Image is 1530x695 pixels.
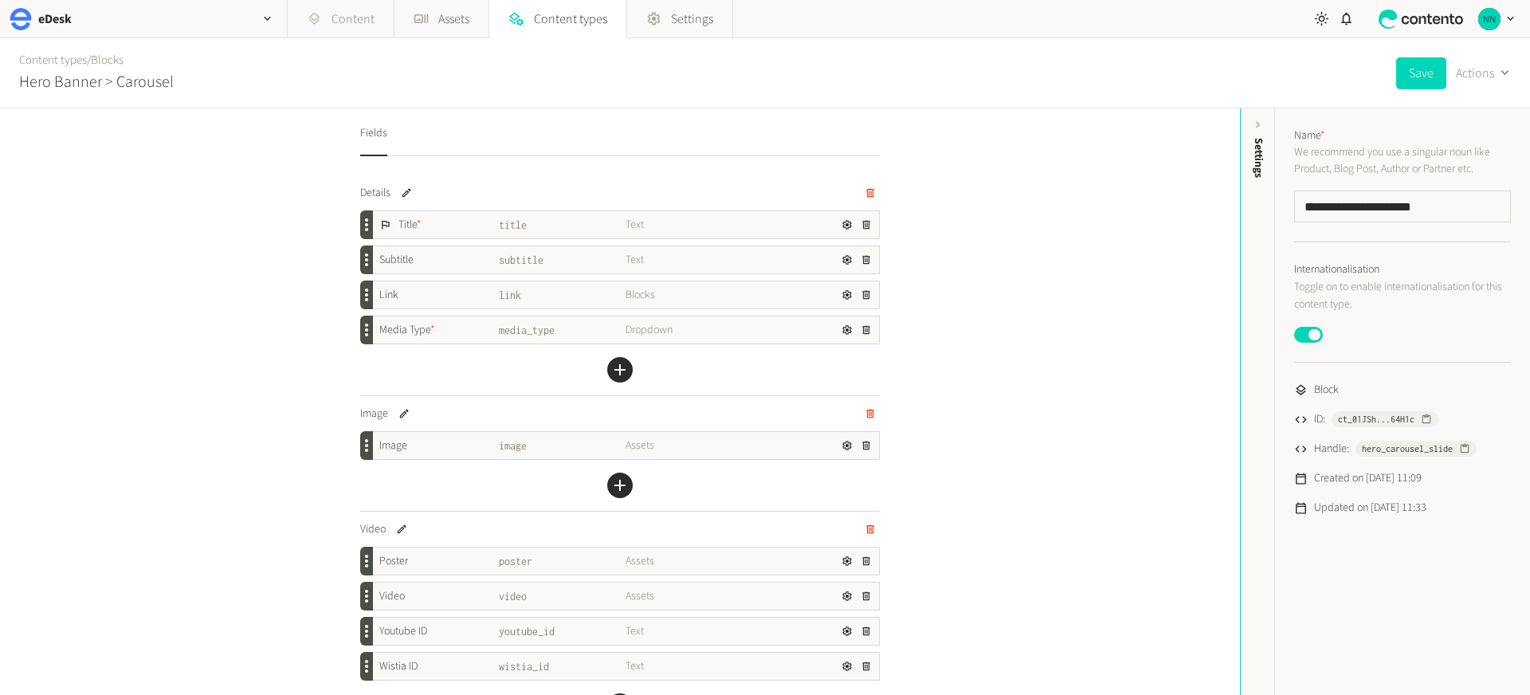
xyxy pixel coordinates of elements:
[19,70,174,94] h2: Hero Banner > Carousel
[379,252,414,269] span: Subtitle
[499,658,626,675] span: wistia_id
[499,553,626,570] span: poster
[499,322,626,339] span: media_type
[1294,144,1511,178] p: We recommend you use a singular noun like Product, Blog Post, Author or Partner etc.
[360,121,387,156] button: Fields
[19,52,87,69] a: Content types
[360,406,388,422] h4: Image
[1294,128,1325,144] label: Name
[1314,470,1422,487] span: Created on [DATE] 11:09
[38,10,72,29] h2: eDesk
[499,217,626,234] span: title
[379,658,418,675] span: Wistia ID
[379,322,435,339] span: Media Type
[1456,57,1511,89] button: Actions
[626,322,752,339] span: Dropdown
[379,287,398,304] span: Link
[1250,138,1267,178] span: Settings
[626,217,752,234] span: Text
[626,553,752,570] span: Assets
[1314,441,1349,457] span: Handle:
[626,588,752,605] span: Assets
[626,623,752,640] span: Text
[1294,278,1511,314] p: Toggle on to enable internationalisation for this content type.
[360,521,386,538] h4: Video
[499,588,626,605] span: video
[91,52,124,69] a: Blocks
[1314,382,1339,399] span: Block
[1332,411,1438,427] button: ct_01JSh...64H1c
[499,438,626,454] span: image
[87,52,91,69] span: /
[10,8,32,30] img: eDesk
[1294,261,1379,278] label: Internationalisation
[398,217,422,234] span: Title
[379,553,408,570] span: Poster
[379,623,427,640] span: Youtube ID
[379,438,407,454] span: Image
[1338,412,1414,426] span: ct_01JSh...64H1c
[499,623,626,640] span: youtube_id
[534,10,607,29] span: Content types
[626,252,752,269] span: Text
[671,10,713,29] span: Settings
[626,658,752,675] span: Text
[1355,441,1477,457] button: hero_carousel_slide
[499,252,626,269] span: subtitle
[1478,8,1501,30] img: Nikola Nikolov
[1314,411,1325,428] span: ID:
[626,287,752,304] span: Blocks
[626,438,752,454] span: Assets
[1362,442,1453,456] span: hero_carousel_slide
[499,287,626,304] span: link
[379,588,405,605] span: Video
[1396,57,1446,89] button: Save
[360,185,390,202] h4: Details
[1314,500,1426,516] span: Updated on [DATE] 11:33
